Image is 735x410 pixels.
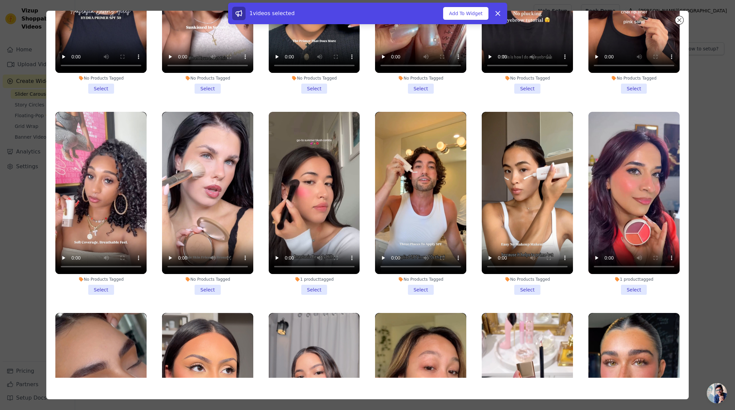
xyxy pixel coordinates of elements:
div: No Products Tagged [55,76,147,81]
div: 1 product tagged [269,277,360,282]
a: Open chat [707,383,727,403]
div: No Products Tagged [162,76,253,81]
div: No Products Tagged [482,76,573,81]
div: No Products Tagged [55,277,147,282]
span: 1 videos selected [250,10,295,16]
div: No Products Tagged [375,76,466,81]
div: No Products Tagged [375,277,466,282]
div: 1 product tagged [588,277,680,282]
div: No Products Tagged [162,277,253,282]
div: No Products Tagged [588,76,680,81]
div: No Products Tagged [482,277,573,282]
div: No Products Tagged [269,76,360,81]
button: Add To Widget [443,7,488,20]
